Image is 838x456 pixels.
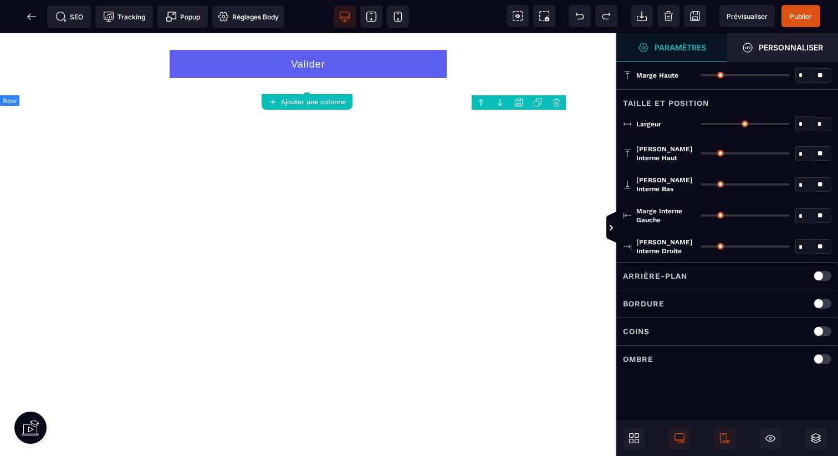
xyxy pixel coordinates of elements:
span: Ouvrir les blocs [623,427,645,449]
button: Ajouter une colonne [262,94,352,110]
span: Nettoyage [657,5,679,27]
span: Enregistrer le contenu [781,5,820,27]
span: Marge interne gauche [636,207,695,224]
p: Ombre [623,352,653,366]
span: Publier [790,12,812,21]
span: Rétablir [595,5,617,27]
span: Voir mobile [387,6,409,28]
span: Popup [166,11,200,22]
p: Bordure [623,297,665,310]
span: [PERSON_NAME] interne bas [636,176,695,193]
span: Aperçu [719,5,775,27]
p: Coins [623,325,650,338]
span: Défaire [569,5,591,27]
span: Enregistrer [684,5,706,27]
span: Ouvrir les calques [805,427,827,449]
span: Masquer le bloc [759,427,781,449]
strong: Ajouter une colonne [281,98,346,106]
span: Voir les composants [507,5,529,27]
span: Marge haute [636,71,678,80]
span: Métadata SEO [47,6,91,28]
span: Voir tablette [360,6,382,28]
span: Retour [21,6,43,28]
span: Favicon [212,6,284,28]
div: Taille et position [616,89,838,110]
span: Réglages Body [218,11,279,22]
span: Afficher le desktop [668,427,691,449]
strong: Personnaliser [759,43,823,52]
p: Arrière-plan [623,269,687,283]
span: Afficher le mobile [714,427,736,449]
span: [PERSON_NAME] interne haut [636,145,695,162]
button: Valider [170,17,447,45]
span: [PERSON_NAME] interne droite [636,238,695,255]
span: Importer [631,5,653,27]
span: Voir bureau [334,6,356,28]
span: Code de suivi [95,6,153,28]
span: SEO [55,11,83,22]
span: Capture d'écran [533,5,555,27]
span: Ouvrir le gestionnaire de styles [727,33,838,62]
span: Largeur [636,120,661,129]
span: Ouvrir le gestionnaire de styles [616,33,727,62]
span: Tracking [103,11,145,22]
strong: Paramètres [655,43,706,52]
span: Créer une alerte modale [157,6,208,28]
span: Afficher les vues [616,212,627,245]
span: Prévisualiser [727,12,768,21]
